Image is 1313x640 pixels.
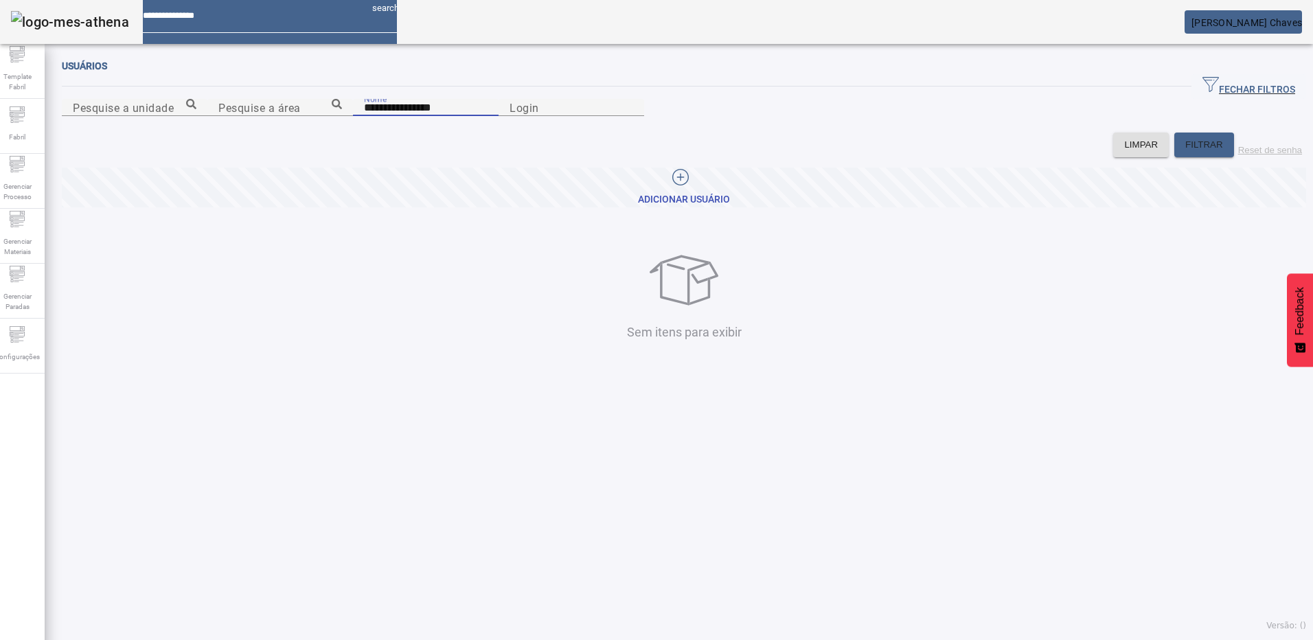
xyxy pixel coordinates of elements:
span: [PERSON_NAME] Chaves [1191,17,1302,28]
span: Usuários [62,60,107,71]
button: Feedback - Mostrar pesquisa [1287,273,1313,367]
p: Sem itens para exibir [65,323,1303,341]
input: Number [218,100,342,116]
mat-label: Pesquise a área [218,101,301,114]
span: LIMPAR [1124,138,1158,152]
button: Adicionar Usuário [62,168,1306,207]
mat-label: Nome [364,93,387,103]
span: FECHAR FILTROS [1202,76,1295,97]
button: FILTRAR [1174,133,1234,157]
label: Reset de senha [1238,145,1302,155]
button: FECHAR FILTROS [1191,74,1306,99]
mat-label: Pesquise a unidade [73,101,174,114]
button: LIMPAR [1113,133,1169,157]
img: logo-mes-athena [11,11,129,33]
span: Versão: () [1266,621,1306,630]
div: Adicionar Usuário [638,193,730,207]
input: Number [73,100,196,116]
button: Reset de senha [1234,133,1306,157]
span: Feedback [1294,287,1306,335]
span: Fabril [5,128,30,146]
mat-label: Login [510,101,539,114]
span: FILTRAR [1185,138,1223,152]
